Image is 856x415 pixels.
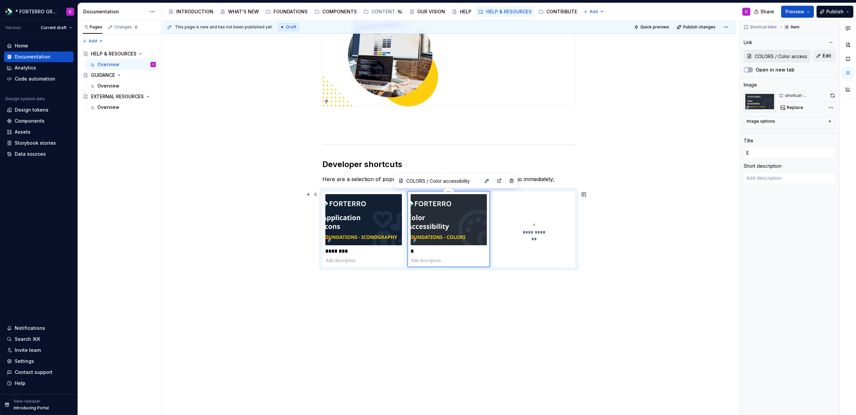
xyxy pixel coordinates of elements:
label: Open in new tab [756,66,794,73]
a: Components [4,116,74,126]
span: Add [590,9,598,14]
div: EXTERNAL RESOURCES [91,93,144,100]
button: Search ⌘K [4,334,74,344]
span: Quick preview [640,24,669,30]
p: Here are a selection of popular links that will get you to where you want to go immediately; [322,175,575,183]
div: Title [744,137,753,144]
a: Home [4,40,74,51]
div: Design tokens [15,107,48,113]
a: FOUNDATIONS [263,6,310,17]
a: OverviewC [87,59,158,70]
a: Overview [87,102,158,113]
div: HELP & RESOURCES [91,50,136,57]
div: Changes [114,24,139,30]
div: Short description [744,163,781,169]
span: Publish changes [683,24,716,30]
p: New release! [14,399,40,404]
div: WHAT'S NEW [228,8,259,15]
div: * FORTERRO GROUP * [15,8,58,15]
a: Design tokens [4,105,74,115]
div: Contact support [15,369,52,376]
a: Code automation [4,74,74,84]
div: Storybook stories [15,140,56,146]
div: Notifications [15,325,45,331]
div: Invite team [15,347,41,354]
span: Replace [787,105,803,110]
h2: Developer shortcuts [322,159,575,170]
a: HELP & RESOURCES [475,6,534,17]
button: Shortcut links [742,22,780,32]
div: Data sources [15,151,46,157]
a: EXTERNAL RESOURCES [80,91,158,102]
div: Image [744,82,757,88]
div: CONTENT [371,8,395,15]
div: Page tree [80,48,158,113]
span: Add [89,38,97,44]
a: GUIDANCE [80,70,158,81]
div: OUR VISION [417,8,445,15]
div: C [745,9,748,14]
a: Storybook stories [4,138,74,148]
span: Shortcut links [750,24,777,30]
div: Assets [15,129,30,135]
div: Settings [15,358,34,365]
img: d74ab1b6-14a5-4690-8067-39cb6544a52b.png [323,13,575,106]
button: Add [80,36,105,46]
div: Search ⌘K [15,336,40,342]
p: Introducing Portal [14,405,49,411]
div: Code automation [15,76,55,82]
span: Share [760,8,774,15]
span: Publish [826,8,844,15]
a: Assets [4,127,74,137]
div: Link [744,39,752,46]
button: Add [581,7,606,16]
div: COMPONENTS [322,8,357,15]
img: 19b433f1-4eb9-4ddc-9788-ff6ca78edb97.png [5,8,13,16]
button: Help [4,378,74,389]
button: Current draft [38,23,75,32]
div: Components [15,118,44,124]
button: Edit [813,50,836,62]
div: Analytics [15,64,36,71]
div: Home [15,42,28,49]
a: Settings [4,356,74,367]
div: GUIDANCE [91,72,115,79]
a: CONTRIBUTE [536,6,580,17]
a: Analytics [4,62,74,73]
button: Notifications [4,323,74,333]
img: dcc522fa-729f-47dc-aa50-d95857a36e88.png [744,91,776,112]
span: Preview [785,8,804,15]
span: Draft [286,24,296,30]
span: Current draft [41,25,67,30]
div: Overview [97,104,119,111]
a: WHAT'S NEW [217,6,261,17]
div: Page tree [166,5,580,18]
div: Documentation [83,8,146,15]
a: INTRODUCTION [166,6,216,17]
img: dcc522fa-729f-47dc-aa50-d95857a36e88.png [411,194,487,245]
span: This page is new and has not been published yet. [175,24,273,30]
a: Documentation [4,51,74,62]
div: HELP & RESOURCES [486,8,532,15]
a: Overview [87,81,158,91]
div: Image options [747,119,775,124]
div: Version [5,25,21,30]
div: Documentation [15,53,50,60]
button: Publish changes [675,22,719,32]
input: Add title [744,147,836,159]
button: Image options [747,119,833,127]
div: Overview [97,83,119,89]
a: HELP [449,6,474,17]
a: COMPONENTS [312,6,359,17]
div: C [69,9,72,14]
div: CONTRIBUTE [546,8,577,15]
button: Share [751,6,778,18]
button: Preview [781,6,814,18]
div: HELP [460,8,471,15]
button: Quick preview [632,22,672,32]
a: HELP & RESOURCES [80,48,158,59]
button: Contact support [4,367,74,378]
div: C [152,61,154,68]
button: * FORTERRO GROUP *C [1,4,76,19]
button: Replace [778,103,806,112]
